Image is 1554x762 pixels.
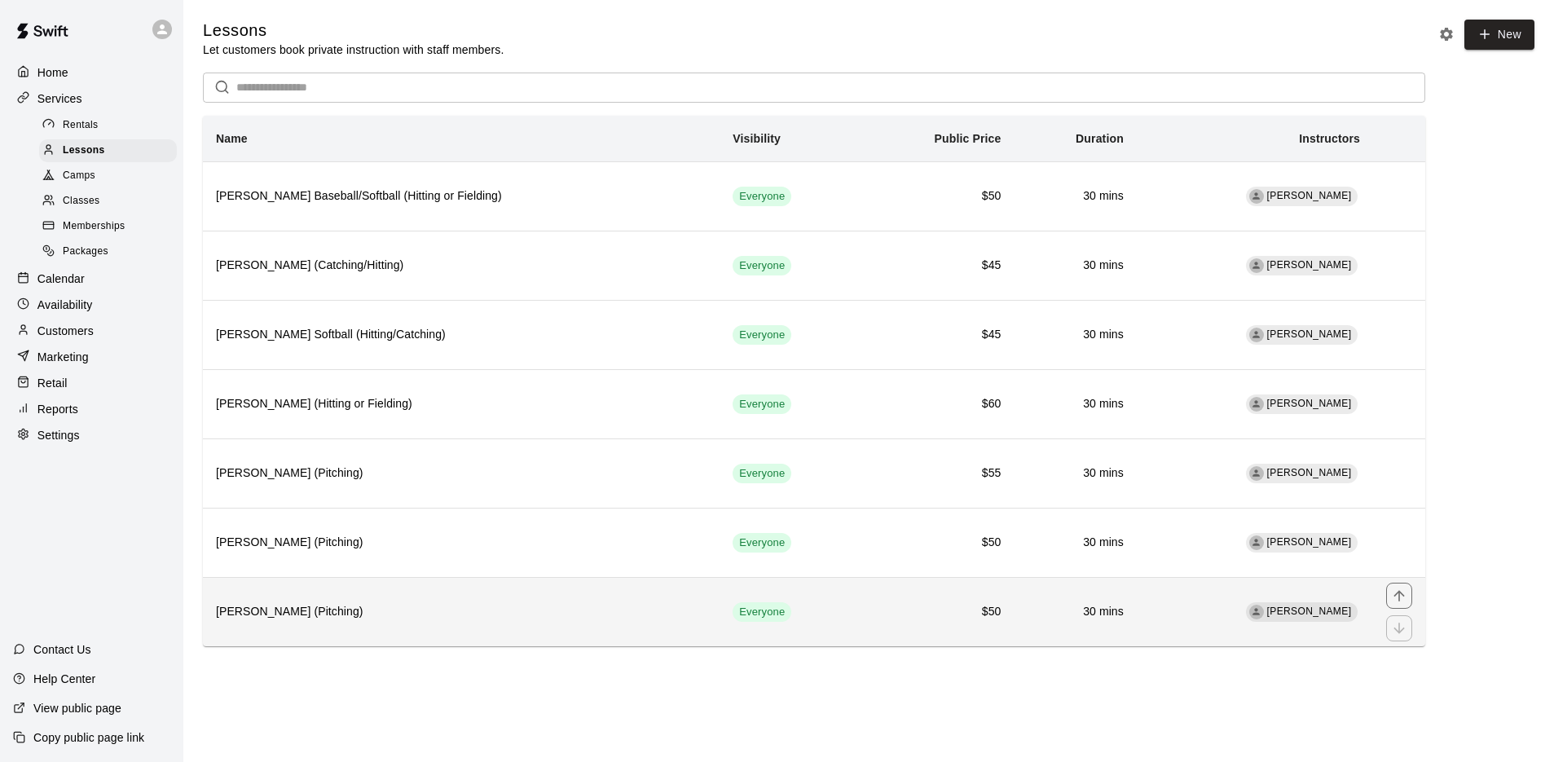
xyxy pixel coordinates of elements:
[733,605,791,620] span: Everyone
[874,465,1002,482] h6: $55
[874,534,1002,552] h6: $50
[1028,257,1124,275] h6: 30 mins
[733,394,791,414] div: This service is visible to all of your customers
[63,218,125,235] span: Memberships
[13,60,170,85] a: Home
[1267,467,1352,478] span: [PERSON_NAME]
[39,214,183,240] a: Memberships
[1267,190,1352,201] span: [PERSON_NAME]
[33,729,144,746] p: Copy public page link
[1249,189,1264,204] div: Leo Seminati
[33,700,121,716] p: View public page
[1386,583,1412,609] button: move item up
[216,465,707,482] h6: [PERSON_NAME] (Pitching)
[39,215,177,238] div: Memberships
[13,423,170,447] a: Settings
[1028,603,1124,621] h6: 30 mins
[874,603,1002,621] h6: $50
[1249,535,1264,550] div: Sean Hughes
[39,138,183,163] a: Lessons
[13,293,170,317] a: Availability
[37,90,82,107] p: Services
[39,190,177,213] div: Classes
[39,139,177,162] div: Lessons
[1267,259,1352,271] span: [PERSON_NAME]
[13,319,170,343] div: Customers
[874,257,1002,275] h6: $45
[733,602,791,622] div: This service is visible to all of your customers
[63,117,99,134] span: Rentals
[39,112,183,138] a: Rentals
[203,116,1425,646] table: simple table
[1267,398,1352,409] span: [PERSON_NAME]
[203,20,504,42] h5: Lessons
[33,641,91,658] p: Contact Us
[37,349,89,365] p: Marketing
[1028,187,1124,205] h6: 30 mins
[1267,536,1352,548] span: [PERSON_NAME]
[216,603,707,621] h6: [PERSON_NAME] (Pitching)
[39,164,183,189] a: Camps
[37,427,80,443] p: Settings
[216,534,707,552] h6: [PERSON_NAME] (Pitching)
[13,266,170,291] a: Calendar
[216,326,707,344] h6: [PERSON_NAME] Softball (Hitting/Catching)
[1464,20,1534,50] a: New
[733,258,791,274] span: Everyone
[1267,606,1352,617] span: [PERSON_NAME]
[1249,605,1264,619] div: Evan Webster
[13,86,170,111] a: Services
[63,168,95,184] span: Camps
[203,42,504,58] p: Let customers book private instruction with staff members.
[1028,326,1124,344] h6: 30 mins
[37,323,94,339] p: Customers
[13,397,170,421] a: Reports
[733,466,791,482] span: Everyone
[1249,397,1264,412] div: Omar Velazquez
[39,240,177,263] div: Packages
[1249,328,1264,342] div: Jess Detrick
[733,464,791,483] div: This service is visible to all of your customers
[733,397,791,412] span: Everyone
[1076,132,1124,145] b: Duration
[216,132,248,145] b: Name
[39,240,183,265] a: Packages
[1028,395,1124,413] h6: 30 mins
[63,143,105,159] span: Lessons
[733,187,791,206] div: This service is visible to all of your customers
[37,297,93,313] p: Availability
[1028,465,1124,482] h6: 30 mins
[63,244,108,260] span: Packages
[935,132,1002,145] b: Public Price
[13,371,170,395] a: Retail
[37,271,85,287] p: Calendar
[216,257,707,275] h6: [PERSON_NAME] (Catching/Hitting)
[874,395,1002,413] h6: $60
[39,114,177,137] div: Rentals
[1267,328,1352,340] span: [PERSON_NAME]
[733,132,781,145] b: Visibility
[1249,466,1264,481] div: Chris Ingoglia
[733,328,791,343] span: Everyone
[874,187,1002,205] h6: $50
[63,193,99,209] span: Classes
[13,345,170,369] a: Marketing
[733,535,791,551] span: Everyone
[733,189,791,205] span: Everyone
[874,326,1002,344] h6: $45
[37,401,78,417] p: Reports
[216,187,707,205] h6: [PERSON_NAME] Baseball/Softball (Hitting or Fielding)
[1249,258,1264,273] div: Jacob Caruso
[216,395,707,413] h6: [PERSON_NAME] (Hitting or Fielding)
[37,375,68,391] p: Retail
[733,533,791,553] div: This service is visible to all of your customers
[39,165,177,187] div: Camps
